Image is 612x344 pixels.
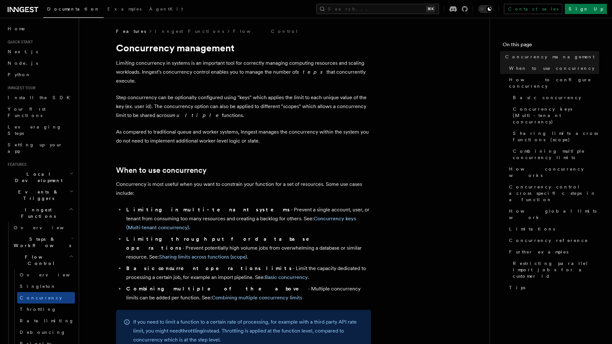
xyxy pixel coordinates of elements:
p: Concurrency is most useful when you want to constrain your function for a set of resources. Some ... [116,180,371,198]
a: Concurrency reference [506,235,599,246]
a: How to configure concurrency [506,74,599,92]
span: Steps & Workflows [11,236,71,249]
strong: Limiting throughput for database operations [126,236,318,251]
span: Inngest Functions [5,207,69,219]
span: Singleton [20,284,56,289]
a: Leveraging Steps [5,121,75,139]
a: Sign Up [565,4,607,14]
p: Step concurrency can be optionally configured using "keys" which applies the limit to each unique... [116,93,371,120]
span: Restricting parallel import jobs for a customer id [513,260,599,279]
span: When to use concurrency [509,65,594,71]
span: How global limits work [509,208,599,221]
a: Throttling [17,304,75,315]
span: Setting up your app [8,142,62,154]
a: Combining multiple concurrency limits [510,145,599,163]
span: Debouncing [20,330,66,335]
a: Python [5,69,75,80]
a: Basic concurrency [510,92,599,103]
a: Concurrency keys (Multi-tenant concurrency) [510,103,599,128]
span: How to configure concurrency [509,77,599,89]
span: Node.js [8,61,38,66]
li: - Limit the capacity dedicated to processing a certain job, for example an import pipeline. See: . [124,264,371,282]
a: Debouncing [17,326,75,338]
li: - Prevent potentially high volume jobs from overwhelming a database or similar resource. See: . [124,235,371,261]
a: How global limits work [506,205,599,223]
a: Setting up your app [5,139,75,157]
span: Examples [107,6,142,11]
a: Overview [17,269,75,281]
span: Next.js [8,49,38,54]
strong: Combining multiple of the above [126,286,308,292]
span: Documentation [47,6,100,11]
h1: Concurrency management [116,42,371,54]
button: Flow Control [11,251,75,269]
button: Steps & Workflows [11,233,75,251]
span: Throttling [20,307,56,312]
span: Basic concurrency [513,94,581,101]
p: As compared to traditional queue and worker systems, Inngest manages the concurrency within the s... [116,128,371,145]
span: Leveraging Steps [8,124,62,136]
a: Documentation [43,2,104,18]
span: Overview [14,225,79,230]
p: Limiting concurrency in systems is an important tool for correctly managing computing resources a... [116,59,371,85]
span: Events & Triggers [5,189,69,201]
a: Sharing limits across functions (scope) [159,254,247,260]
a: Singleton [17,281,75,292]
span: Further examples [509,249,568,255]
a: Basic concurrency [265,274,308,280]
span: Combining multiple concurrency limits [513,148,599,161]
span: Home [8,26,25,32]
button: Inngest Functions [5,204,75,222]
a: Contact sales [504,4,562,14]
a: How concurrency works [506,163,599,181]
a: Further examples [506,246,599,258]
span: Concurrency [20,295,62,300]
a: Concurrency control across specific steps in a function [506,181,599,205]
button: Search...⌘K [317,4,439,14]
a: Limitations [506,223,599,235]
a: Examples [104,2,145,17]
a: Restricting parallel import jobs for a customer id [510,258,599,282]
a: Concurrency management [503,51,599,62]
a: Sharing limits across functions (scope) [510,128,599,145]
a: Concurrency [17,292,75,304]
span: Rate limiting [20,318,74,323]
a: Inngest Functions [155,28,224,34]
span: Tips [509,284,525,291]
a: When to use concurrency [116,166,207,175]
span: Concurrency reference [509,237,588,244]
button: Local Development [5,168,75,186]
span: Features [5,162,26,167]
span: Overview [20,272,85,277]
a: When to use concurrency [506,62,599,74]
strong: Limiting in multi-tenant systems [126,207,291,213]
a: Tips [506,282,599,293]
li: - Prevent a single account, user, or tenant from consuming too many resources and creating a back... [124,205,371,232]
a: Flow Control [233,28,298,34]
span: Concurrency keys (Multi-tenant concurrency) [513,106,599,125]
a: Node.js [5,57,75,69]
span: Local Development [5,171,69,184]
span: Install the SDK [8,95,74,100]
span: Python [8,72,31,77]
button: Events & Triggers [5,186,75,204]
span: AgentKit [149,6,183,11]
em: multiple [171,112,222,118]
em: steps [297,69,326,75]
a: Install the SDK [5,92,75,103]
span: Concurrency management [505,54,594,60]
a: Your first Functions [5,103,75,121]
span: Limitations [509,226,555,232]
strong: Basic concurrent operations limits [126,265,293,271]
a: Home [5,23,75,34]
kbd: ⌘K [426,6,435,12]
a: throttling [181,328,203,334]
li: - Multiple concurrency limits can be added per function. See: [124,284,371,302]
a: Next.js [5,46,75,57]
a: AgentKit [145,2,187,17]
h4: On this page [503,41,599,51]
span: Features [116,28,146,34]
a: Combining multiple concurrency limits [212,295,302,301]
span: How concurrency works [509,166,599,179]
span: Inngest tour [5,85,36,91]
